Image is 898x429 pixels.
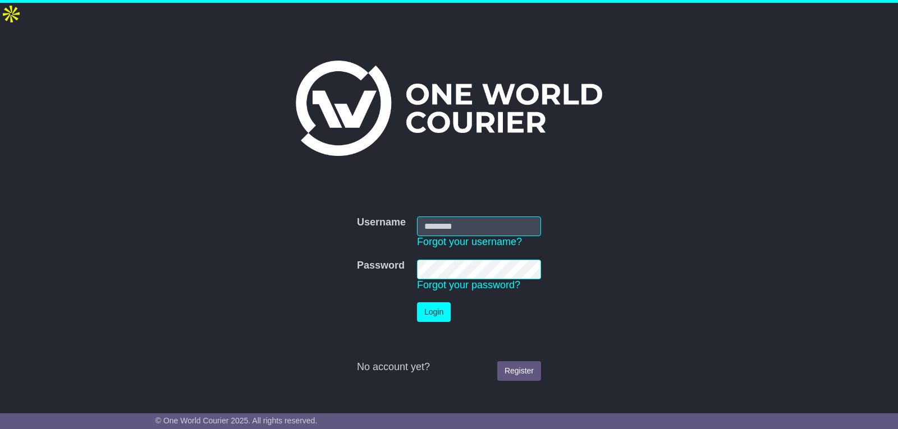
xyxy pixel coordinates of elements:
span: © One World Courier 2025. All rights reserved. [155,416,318,425]
a: Forgot your password? [417,279,520,290]
a: Register [497,361,541,381]
label: Password [357,260,405,272]
div: No account yet? [357,361,541,373]
button: Login [417,302,451,322]
label: Username [357,216,406,229]
img: One World [296,61,602,156]
a: Forgot your username? [417,236,522,247]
